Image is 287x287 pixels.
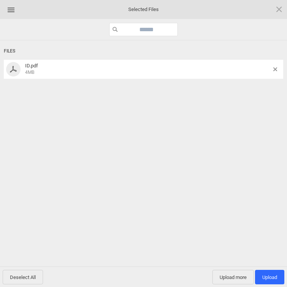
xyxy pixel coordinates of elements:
[255,270,284,284] span: Upload
[105,6,182,13] span: Selected Files
[212,270,254,284] span: Upload more
[25,63,38,69] span: ID.pdf
[3,270,43,284] span: Deselect All
[23,63,273,75] span: ID.pdf
[25,70,34,75] span: 4MB
[262,274,277,280] span: Upload
[4,44,283,58] div: Files
[275,5,283,13] span: Click here or hit ESC to close picker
